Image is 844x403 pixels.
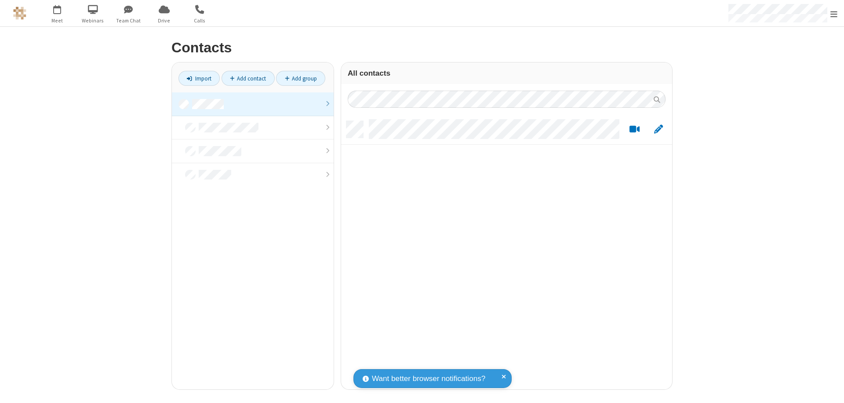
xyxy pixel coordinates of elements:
span: Team Chat [112,17,145,25]
img: QA Selenium DO NOT DELETE OR CHANGE [13,7,26,20]
a: Add contact [222,71,275,86]
h2: Contacts [171,40,673,55]
a: Add group [276,71,325,86]
span: Want better browser notifications? [372,373,485,385]
div: grid [341,114,672,389]
span: Calls [183,17,216,25]
span: Webinars [76,17,109,25]
h3: All contacts [348,69,666,77]
span: Meet [41,17,74,25]
a: Import [178,71,220,86]
button: Edit [650,124,667,135]
button: Start a video meeting [626,124,643,135]
span: Drive [148,17,181,25]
